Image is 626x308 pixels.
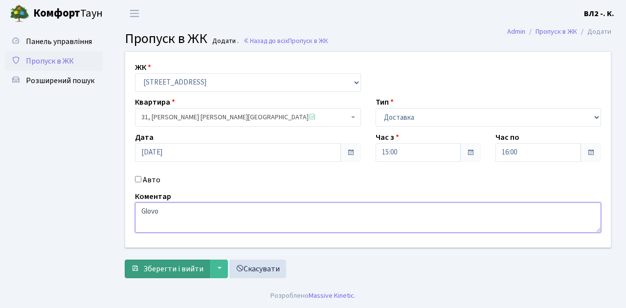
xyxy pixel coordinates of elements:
[33,5,80,21] b: Комфорт
[143,264,203,274] span: Зберегти і вийти
[536,26,577,37] a: Пропуск в ЖК
[5,71,103,90] a: Розширений пошук
[125,260,210,278] button: Зберегти і вийти
[376,132,399,143] label: Час з
[584,8,614,20] a: ВЛ2 -. К.
[376,96,394,108] label: Тип
[507,26,525,37] a: Admin
[210,37,239,45] small: Додати .
[135,62,151,73] label: ЖК
[141,112,349,122] span: 31, Ігнатьєвська Інна Аркадіївна <span class='la la-check-square text-success'></span>
[135,96,175,108] label: Квартира
[270,290,356,301] div: Розроблено .
[26,56,74,66] span: Пропуск в ЖК
[492,22,626,42] nav: breadcrumb
[125,29,207,48] span: Пропуск в ЖК
[577,26,611,37] li: Додати
[5,32,103,51] a: Панель управління
[10,4,29,23] img: logo.png
[135,132,154,143] label: Дата
[229,260,286,278] a: Скасувати
[26,75,94,86] span: Розширений пошук
[5,51,103,71] a: Пропуск в ЖК
[309,290,354,301] a: Massive Kinetic
[33,5,103,22] span: Таун
[143,174,160,186] label: Авто
[495,132,519,143] label: Час по
[135,191,171,202] label: Коментар
[26,36,92,47] span: Панель управління
[288,36,328,45] span: Пропуск в ЖК
[135,108,361,127] span: 31, Ігнатьєвська Інна Аркадіївна <span class='la la-check-square text-success'></span>
[584,8,614,19] b: ВЛ2 -. К.
[243,36,328,45] a: Назад до всіхПропуск в ЖК
[122,5,147,22] button: Переключити навігацію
